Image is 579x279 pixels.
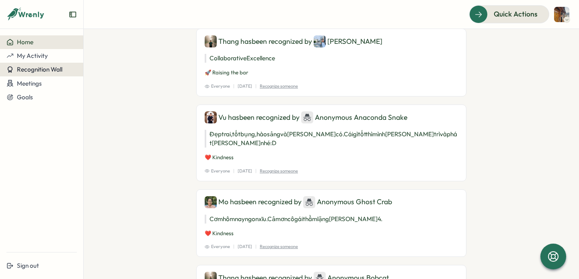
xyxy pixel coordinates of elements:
[233,168,234,174] p: |
[205,243,230,250] span: Everyone
[233,83,234,90] p: |
[205,35,217,47] img: Thang DANG (DevSecOps)
[17,80,42,87] span: Meetings
[260,243,298,250] p: Recognize someone
[238,83,252,90] p: [DATE]
[205,196,458,208] div: Mo has been recognized by
[17,66,62,73] span: Recognition Wall
[17,52,48,59] span: My Activity
[205,154,458,161] p: ❤️ Kindness
[17,38,33,46] span: Home
[255,168,257,174] p: |
[205,69,458,76] p: 🚀 Raising the bar
[260,83,298,90] p: Recognize someone
[205,111,217,123] img: Vu (2) Tuan TRAN (Engineering - Manual Test)
[314,35,382,47] div: [PERSON_NAME]
[255,243,257,250] p: |
[205,35,458,47] div: Thang has been recognized by
[205,54,458,63] p: Collaborative Excellence
[469,5,549,23] button: Quick Actions
[205,196,217,208] img: Mo HOANG (Ms.) (VN-OPS-ADMIN)
[238,243,252,250] p: [DATE]
[314,35,326,47] img: Thanh Duong (Mr.) (Engineering-Backend)
[554,7,569,22] img: Nhi Tu
[494,9,538,19] span: Quick Actions
[205,230,458,237] p: ❤️ Kindness
[260,168,298,174] p: Recognize someone
[17,262,39,269] span: Sign out
[301,111,407,123] div: Anonymous Anaconda Snake
[205,130,458,148] p: Đẹp trai, tốt bụng, hào sảng và [PERSON_NAME] có. Cái gì tốt thì mình [PERSON_NAME] trì và phát [...
[238,168,252,174] p: [DATE]
[69,10,77,18] button: Expand sidebar
[205,83,230,90] span: Everyone
[17,93,33,101] span: Goals
[205,215,458,224] p: Cơm hôm nay ngon xĩu. Cảm ơn cô gái thầm lặng [PERSON_NAME] 4.
[205,168,230,174] span: Everyone
[303,196,392,208] div: Anonymous Ghost Crab
[233,243,234,250] p: |
[255,83,257,90] p: |
[205,111,458,123] div: Vu has been recognized by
